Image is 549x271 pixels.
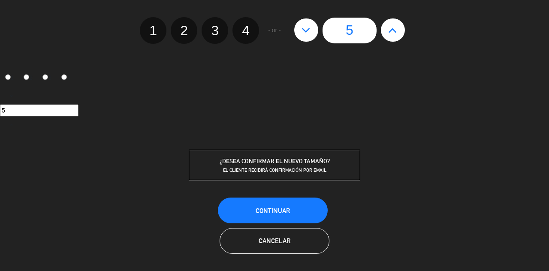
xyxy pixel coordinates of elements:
[220,228,329,254] button: Cancelar
[223,167,326,173] span: EL CLIENTE RECIBIRÁ CONFIRMACIÓN POR EMAIL
[24,74,29,80] input: 2
[61,74,67,80] input: 4
[5,74,11,80] input: 1
[232,17,259,44] label: 4
[140,17,166,44] label: 1
[256,207,290,214] span: Continuar
[56,71,75,85] label: 4
[38,71,57,85] label: 3
[218,198,328,223] button: Continuar
[202,17,228,44] label: 3
[268,25,281,35] span: - or -
[19,71,38,85] label: 2
[42,74,48,80] input: 3
[171,17,197,44] label: 2
[259,237,290,244] span: Cancelar
[220,158,330,164] span: ¿DESEA CONFIRMAR EL NUEVO TAMAÑO?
